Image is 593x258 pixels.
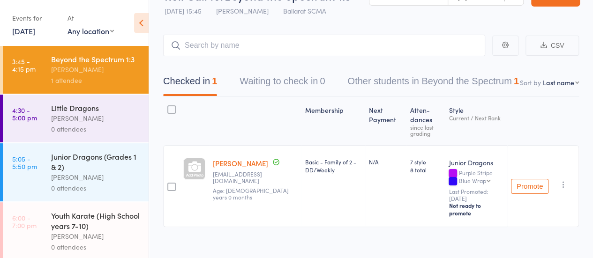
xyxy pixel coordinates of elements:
div: Junior Dragons (Grades 1 & 2) [51,151,141,172]
div: Current / Next Rank [449,115,503,121]
time: 3:45 - 4:15 pm [12,58,36,73]
div: Membership [301,101,365,141]
span: Age: [DEMOGRAPHIC_DATA] years 0 months [213,186,289,201]
div: Any location [68,26,114,36]
a: 3:45 -4:15 pmBeyond the Spectrum 1:3[PERSON_NAME]1 attendee [3,46,149,94]
div: Purple Stripe [449,170,503,185]
div: Style [445,101,507,141]
a: [DATE] [12,26,35,36]
span: [DATE] 15:45 [165,6,202,15]
div: since last grading [410,124,441,136]
div: Basic - Family of 2 - DD/Weekly [305,158,361,174]
div: [PERSON_NAME] [51,172,141,183]
div: [PERSON_NAME] [51,231,141,242]
label: Sort by [520,78,541,87]
a: 4:30 -5:00 pmLittle Dragons[PERSON_NAME]0 attendees [3,95,149,142]
div: 1 attendee [51,75,141,86]
div: Events for [12,10,58,26]
div: Beyond the Spectrum 1:3 [51,54,141,64]
div: N/A [369,158,402,166]
div: Youth Karate (High School years 7-10) [51,210,141,231]
button: Other students in Beyond the Spectrum1 [347,71,518,96]
span: Ballarat SCMA [283,6,326,15]
time: 4:30 - 5:00 pm [12,106,37,121]
div: 0 attendees [51,242,141,252]
div: [PERSON_NAME] [51,113,141,124]
div: Next Payment [365,101,406,141]
div: Little Dragons [51,103,141,113]
span: 7 style [410,158,441,166]
div: Blue Wrap [458,177,486,184]
time: 5:05 - 5:50 pm [12,155,37,170]
time: 6:00 - 7:00 pm [12,214,37,229]
div: Not ready to promote [449,202,503,217]
div: Atten­dances [406,101,445,141]
div: [PERSON_NAME] [51,64,141,75]
button: Waiting to check in0 [240,71,325,96]
div: Last name [543,78,574,87]
a: 5:05 -5:50 pmJunior Dragons (Grades 1 & 2)[PERSON_NAME]0 attendees [3,143,149,201]
button: Checked in1 [163,71,217,96]
div: 0 attendees [51,183,141,193]
div: 0 [320,76,325,86]
small: sjgreenwood20@gmail.com [213,171,298,184]
span: 8 total [410,166,441,174]
div: At [68,10,114,26]
div: 0 attendees [51,124,141,134]
input: Search by name [163,35,485,56]
div: 1 [514,76,519,86]
button: Promote [511,179,548,194]
button: CSV [525,36,579,56]
small: Last Promoted: [DATE] [449,188,503,202]
a: [PERSON_NAME] [213,158,268,168]
div: Junior Dragons [449,158,503,167]
span: [PERSON_NAME] [216,6,269,15]
div: 1 [212,76,217,86]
